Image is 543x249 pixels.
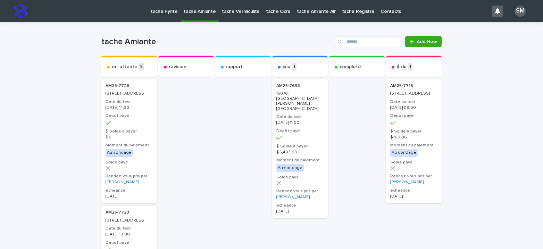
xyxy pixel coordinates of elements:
[106,210,153,215] p: AM25-7723
[390,174,437,179] h3: Rendez-vous pris par
[276,120,324,125] p: [DATE] 11:00
[408,63,412,71] p: 1
[101,79,157,203] a: AM25-7726 [STREET_ADDRESS]Date du test[DATE] 14:30Dépôt payé$ Solde à payer$ 0Moment du paiementA...
[106,91,153,96] p: [STREET_ADDRESS]
[101,37,332,47] h1: tache Amiante
[390,194,437,199] p: [DATE]
[390,143,437,148] h3: Moment du paiement
[106,149,133,156] div: Au sondage
[276,91,324,111] p: 15070, [GEOGRAPHIC_DATA][PERSON_NAME] , [GEOGRAPHIC_DATA]
[390,113,437,119] h3: Dépôt payé
[106,160,153,165] h3: Solde payé
[390,91,437,96] p: [STREET_ADDRESS]
[292,63,296,71] p: 1
[112,64,137,70] p: en-attente
[106,226,153,231] h3: Date du test
[390,129,437,134] h3: $ Solde à payer
[390,99,437,105] h3: Date du test
[390,160,437,165] h3: Solde payé
[106,83,153,88] p: AM25-7726
[276,188,324,194] h3: Rendez-vous pris par
[386,79,442,203] a: AM25-7716 [STREET_ADDRESS]Date du test[DATE] 09:00Dépôt payé$ Solde à payer$ 160.96Moment du paie...
[276,144,324,149] h3: $ Solde à payer
[106,105,153,110] p: [DATE] 14:30
[405,36,442,47] a: Add New
[106,113,153,119] h3: Dépôt payé
[276,150,324,155] p: $ 5,403.83
[276,114,324,120] h3: Date du test
[340,64,361,70] p: complété
[169,64,186,70] p: révision
[390,135,437,140] p: $ 160.96
[390,105,437,110] p: [DATE] 09:00
[139,63,144,71] p: 5
[106,129,153,134] h3: $ Solde à payer
[272,79,328,218] a: AM25-7695 15070, [GEOGRAPHIC_DATA][PERSON_NAME] , [GEOGRAPHIC_DATA]Date du test[DATE] 11:00Dépôt ...
[417,39,437,44] span: Add New
[226,64,243,70] p: rapport
[106,174,153,179] h3: Rendez-vous pris par
[335,36,401,47] input: Search
[390,188,437,193] h3: echeance
[276,209,324,214] p: [DATE]
[106,99,153,105] h3: Date du test
[276,128,324,134] h3: Dépôt payé
[106,218,153,223] p: [STREET_ADDRESS]
[14,4,28,18] img: stacker-logo-s-only.png
[106,143,153,148] h3: Moment du paiement
[515,6,526,17] div: SM
[390,180,424,185] a: [PERSON_NAME]
[276,195,310,200] a: [PERSON_NAME]
[106,180,139,185] a: [PERSON_NAME]
[106,240,153,246] h3: Dépôt payé
[106,188,153,193] h3: echeance
[106,232,153,237] p: [DATE] 10:00
[390,83,437,88] p: AM25-7716
[276,83,324,88] p: AM25-7695
[276,164,304,172] div: Au sondage
[396,64,407,70] p: $ du
[283,64,291,70] p: jmo
[276,175,324,180] h3: Solde payé
[106,135,153,140] p: $ 0
[276,158,324,163] h3: Moment du paiement
[276,203,324,208] h3: echeance
[106,194,153,199] p: [DATE]
[390,149,418,156] div: Au sondage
